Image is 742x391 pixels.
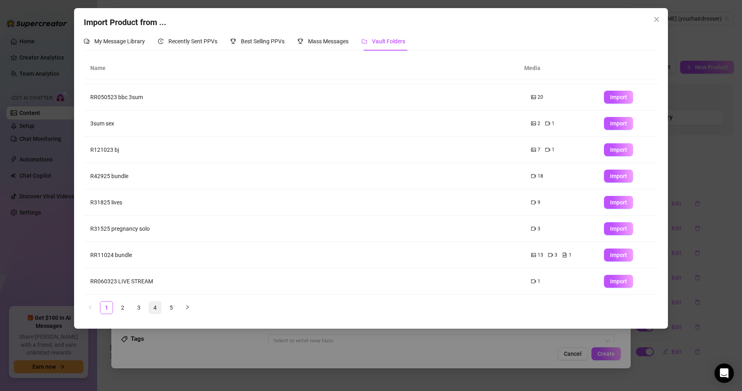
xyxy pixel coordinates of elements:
button: Import [604,249,633,261]
span: Import [610,225,627,232]
button: Import [604,117,633,130]
span: trophy [298,38,303,44]
a: 1 [100,302,113,314]
span: right [185,305,190,310]
span: Import [610,120,627,127]
span: history [158,38,164,44]
div: Open Intercom Messenger [714,363,734,383]
span: video-camera [531,200,536,205]
span: folder [361,38,367,44]
span: video-camera [531,174,536,178]
span: Mass Messages [308,38,349,45]
td: R31825 lives [84,189,524,216]
span: video-camera [545,147,550,152]
a: 3 [133,302,145,314]
td: 3sum sex [84,110,524,137]
li: 3 [132,301,145,314]
span: Vault Folders [372,38,405,45]
td: RR11024 bundle [84,242,524,268]
span: Import [610,278,627,285]
th: Name [84,57,517,79]
button: Import [604,91,633,104]
span: 2 [538,120,540,127]
span: Import [610,199,627,206]
span: 3 [555,251,557,259]
a: 4 [149,302,161,314]
span: left [88,305,93,310]
span: 1 [569,251,572,259]
span: 7 [538,146,540,154]
a: 5 [165,302,177,314]
button: Import [604,222,633,235]
button: Close [650,13,663,26]
span: picture [531,253,536,257]
span: 13 [538,251,543,259]
td: RR050523 bbc 3sum [84,84,524,110]
li: 5 [165,301,178,314]
span: Import [610,252,627,258]
li: 1 [100,301,113,314]
span: 1 [552,120,555,127]
span: Best Selling PPVs [241,38,285,45]
span: Import [610,173,627,179]
a: 2 [117,302,129,314]
button: Import [604,143,633,156]
span: video-camera [548,253,553,257]
button: right [181,301,194,314]
button: Import [604,275,633,288]
td: R121023 bj [84,137,524,163]
li: Previous Page [84,301,97,314]
td: R42925 bundle [84,163,524,189]
li: Next Page [181,301,194,314]
span: 18 [538,172,543,180]
span: trophy [230,38,236,44]
button: Import [604,170,633,183]
li: 4 [149,301,162,314]
span: comment [84,38,89,44]
th: Media [518,57,591,79]
span: 20 [538,93,543,101]
span: Import Product from ... [84,17,166,27]
button: Import [604,196,633,209]
li: 2 [116,301,129,314]
span: 1 [552,146,555,154]
span: Import [610,147,627,153]
span: 3 [538,225,540,233]
span: video-camera [545,121,550,126]
span: 9 [538,199,540,206]
button: left [84,301,97,314]
span: video-camera [531,226,536,231]
span: picture [531,121,536,126]
span: close [653,16,660,23]
span: My Message Library [94,38,145,45]
span: Recently Sent PPVs [168,38,217,45]
span: picture [531,95,536,100]
span: 1 [538,278,540,285]
span: Import [610,94,627,100]
td: R31525 pregnancy solo [84,216,524,242]
td: RR060323 LIVE STREAM [84,268,524,295]
span: video-camera [531,279,536,284]
span: file-gif [562,253,567,257]
span: picture [531,147,536,152]
span: Close [650,16,663,23]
